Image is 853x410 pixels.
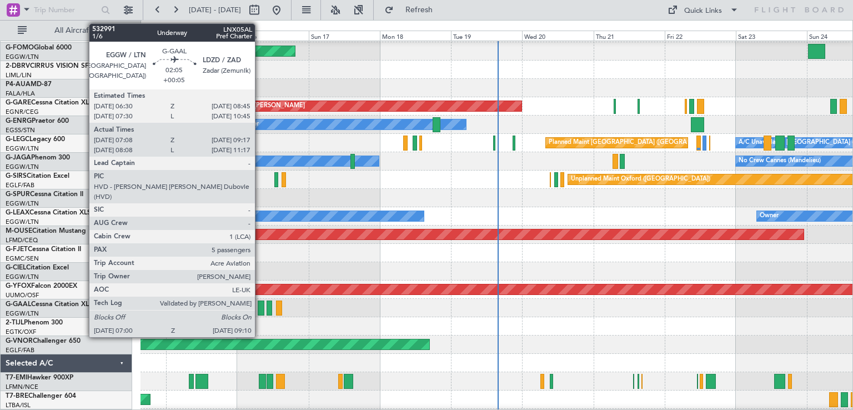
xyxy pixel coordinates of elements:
[6,44,72,51] a: G-FOMOGlobal 6000
[6,44,34,51] span: G-FOMO
[662,1,744,19] button: Quick Links
[6,99,97,106] a: G-GARECessna Citation XLS+
[6,199,39,208] a: EGGW/LTN
[237,31,308,41] div: Sat 16
[309,31,380,41] div: Sun 17
[6,338,33,344] span: G-VNOR
[379,1,446,19] button: Refresh
[6,246,28,253] span: G-FJET
[6,264,69,271] a: G-CIELCitation Excel
[6,283,31,289] span: G-YFOX
[6,218,39,226] a: EGGW/LTN
[6,99,31,106] span: G-GARE
[6,346,34,354] a: EGLF/FAB
[6,63,30,69] span: 2-DBRV
[684,6,722,17] div: Quick Links
[6,301,97,308] a: G-GAALCessna Citation XLS+
[6,118,32,124] span: G-ENRG
[6,108,39,116] a: EGNR/CEG
[739,153,821,169] div: No Crew Cannes (Mandelieu)
[6,126,35,134] a: EGSS/STN
[6,209,91,216] a: G-LEAXCessna Citation XLS
[6,338,81,344] a: G-VNORChallenger 650
[6,81,31,88] span: P4-AUA
[6,228,32,234] span: M-OUSE
[6,191,30,198] span: G-SPUR
[6,118,69,124] a: G-ENRGPraetor 600
[160,153,179,169] div: Owner
[29,27,117,34] span: All Aircraft
[380,31,451,41] div: Mon 18
[451,31,522,41] div: Tue 19
[6,154,70,161] a: G-JAGAPhenom 300
[6,154,31,161] span: G-JAGA
[6,163,39,171] a: EGGW/LTN
[6,374,27,381] span: T7-EMI
[166,31,237,41] div: Fri 15
[6,53,39,61] a: EGGW/LTN
[6,273,39,281] a: EGGW/LTN
[6,63,97,69] a: 2-DBRVCIRRUS VISION SF50
[6,401,31,409] a: LTBA/ISL
[760,208,779,224] div: Owner
[6,209,29,216] span: G-LEAX
[6,291,39,299] a: UUMO/OSF
[6,136,65,143] a: G-LEGCLegacy 600
[240,116,259,133] div: Owner
[6,236,38,244] a: LFMD/CEQ
[736,31,807,41] div: Sat 23
[34,2,98,18] input: Trip Number
[549,134,724,151] div: Planned Maint [GEOGRAPHIC_DATA] ([GEOGRAPHIC_DATA])
[6,319,63,326] a: 2-TIJLPhenom 300
[6,383,38,391] a: LFMN/NCE
[143,22,162,32] div: [DATE]
[665,31,736,41] div: Fri 22
[571,171,710,188] div: Unplanned Maint Oxford ([GEOGRAPHIC_DATA])
[204,98,305,114] div: Unplanned Maint [PERSON_NAME]
[189,5,241,15] span: [DATE] - [DATE]
[6,173,69,179] a: G-SIRSCitation Excel
[6,374,73,381] a: T7-EMIHawker 900XP
[594,31,665,41] div: Thu 21
[6,228,86,234] a: M-OUSECitation Mustang
[6,301,31,308] span: G-GAAL
[6,264,26,271] span: G-CIEL
[6,71,32,79] a: LIML/LIN
[6,181,34,189] a: EGLF/FAB
[6,283,77,289] a: G-YFOXFalcon 2000EX
[6,191,83,198] a: G-SPURCessna Citation II
[6,89,35,98] a: FALA/HLA
[6,246,81,253] a: G-FJETCessna Citation II
[522,31,593,41] div: Wed 20
[6,144,39,153] a: EGGW/LTN
[12,22,121,39] button: All Aircraft
[6,393,28,399] span: T7-BRE
[6,136,29,143] span: G-LEGC
[6,254,39,263] a: EGMC/SEN
[6,328,36,336] a: EGTK/OXF
[6,309,39,318] a: EGGW/LTN
[6,319,24,326] span: 2-TIJL
[6,173,27,179] span: G-SIRS
[6,393,76,399] a: T7-BREChallenger 604
[6,81,52,88] a: P4-AUAMD-87
[396,6,443,14] span: Refresh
